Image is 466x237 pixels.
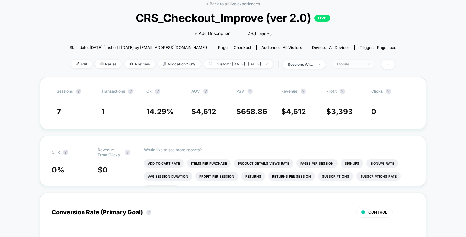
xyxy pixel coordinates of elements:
[234,159,293,168] li: Product Details Views Rate
[101,89,125,94] span: Transactions
[318,64,321,65] img: end
[261,45,302,50] div: Audience:
[314,15,330,22] p: LIVE
[329,45,349,50] span: all devices
[386,89,391,94] button: ?
[144,172,192,181] li: Avg Session Duration
[377,45,396,50] span: Page Load
[163,62,166,66] img: rebalance
[356,172,401,181] li: Subscriptions Rate
[146,210,151,215] button: ?
[194,30,231,37] span: + Add Description
[146,107,174,116] span: 14.29 %
[283,45,302,50] span: All Visitors
[98,165,108,174] span: $
[234,45,251,50] span: checkout
[71,60,92,68] span: Edit
[337,62,363,66] div: Mobile
[63,150,68,155] button: ?
[100,62,104,65] img: end
[268,172,315,181] li: Returns Per Session
[101,107,105,116] span: 1
[326,107,353,116] span: $
[281,89,297,94] span: Revenue
[144,185,179,194] li: Checkout Rate
[95,60,121,68] span: Pause
[125,60,155,68] span: Preview
[236,89,244,94] span: PSV
[158,60,201,68] span: Allocation: 50%
[218,45,251,50] div: Pages:
[144,159,184,168] li: Add To Cart Rate
[52,165,64,174] span: 0 %
[203,89,208,94] button: ?
[331,107,353,116] span: 3,393
[301,89,306,94] button: ?
[248,89,253,94] button: ?
[146,89,152,94] span: CR
[368,210,387,215] span: CONTROL
[187,159,231,168] li: Items Per Purchase
[191,107,216,116] span: $
[57,107,61,116] span: 7
[286,107,306,116] span: 4,612
[70,45,207,50] span: Start date: [DATE] (Last edit [DATE] by [EMAIL_ADDRESS][DOMAIN_NAME])
[288,62,314,67] div: sessions with impression
[371,107,376,116] span: 0
[368,63,370,65] img: end
[204,60,273,68] span: Custom: [DATE] - [DATE]
[326,89,337,94] span: Profit
[341,159,363,168] li: Signups
[86,11,380,25] span: CRS_Checkout_Improve (ver 2.0)
[206,1,260,6] a: < Back to all live experiences
[98,148,122,157] span: Revenue From Clicks
[76,89,81,94] button: ?
[52,150,60,155] span: CTR
[296,159,338,168] li: Pages Per Session
[360,45,396,50] div: Trigger:
[241,172,265,181] li: Returns
[366,159,398,168] li: Signups Rate
[266,63,268,65] img: end
[125,150,130,155] button: ?
[103,165,108,174] span: 0
[196,107,216,116] span: 4,612
[236,107,267,116] span: $
[241,107,267,116] span: 658.86
[244,31,272,36] span: + Add Images
[340,89,345,94] button: ?
[276,60,283,69] span: |
[76,62,79,65] img: edit
[57,89,73,94] span: Sessions
[281,107,306,116] span: $
[195,172,238,181] li: Profit Per Session
[128,89,133,94] button: ?
[191,89,200,94] span: AOV
[144,148,415,152] p: Would like to see more reports?
[318,172,353,181] li: Subscriptions
[371,89,383,94] span: Clicks
[209,62,212,65] img: calendar
[307,45,354,50] span: Device:
[155,89,160,94] button: ?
